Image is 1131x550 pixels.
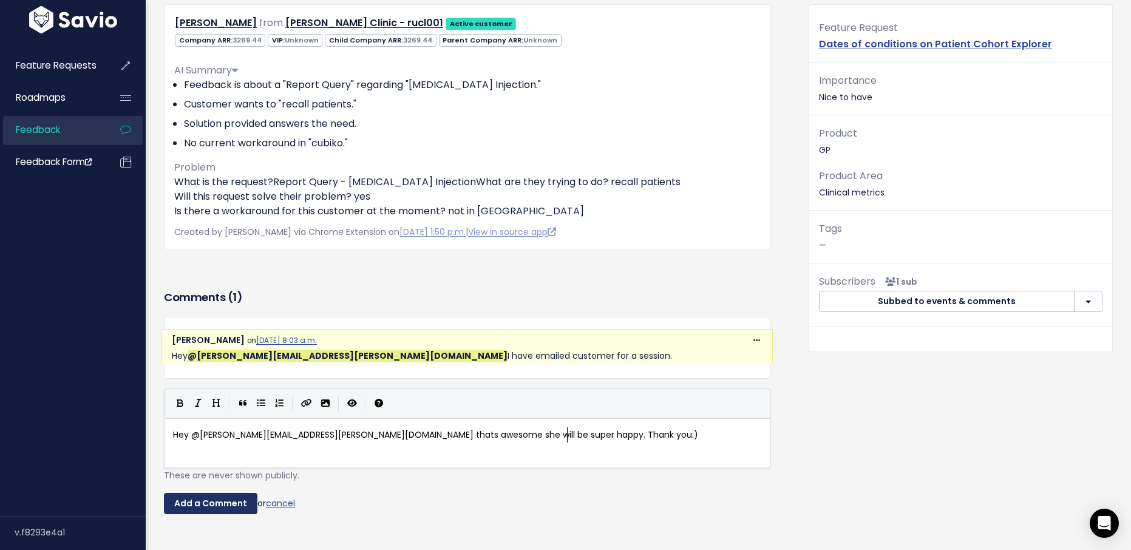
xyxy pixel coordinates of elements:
p: What is the request?Report Query - [MEDICAL_DATA] InjectionWhat are they trying to do? recall pat... [174,175,760,219]
img: logo-white.9d6f32f41409.svg [26,6,120,33]
a: Feedback form [3,148,101,176]
a: [DATE] 1:50 p.m. [399,226,466,238]
strong: Active customer [450,19,512,29]
a: Dates of conditions on Patient Cohort Explorer [819,37,1052,51]
i: | [292,396,293,411]
i: | [229,396,230,411]
span: Subscribers [819,274,875,288]
p: Clinical metrics [819,168,1102,200]
p: Nice to have [819,72,1102,105]
a: Roadmaps [3,84,101,112]
a: [PERSON_NAME] Clinic - rucl001 [285,16,443,30]
button: Subbed to events & comments [819,291,1075,313]
button: Italic [189,395,207,413]
input: Add a Comment [164,493,257,515]
span: Feedback [16,123,60,136]
span: Feedback form [16,155,92,168]
a: Feature Requests [3,52,101,80]
button: Markdown Guide [370,395,388,413]
span: Parent Company ARR: [439,34,562,47]
a: [PERSON_NAME] [175,16,257,30]
p: Hey I have emailed customer for a session. [172,348,762,364]
i: | [338,396,339,411]
button: Create Link [297,395,316,413]
span: Feature Requests [16,59,97,72]
span: Roadmaps [16,91,66,104]
div: Open Intercom Messenger [1090,509,1119,538]
h3: Comments ( ) [164,289,770,306]
span: [PERSON_NAME] [172,334,245,346]
a: cancel [266,497,295,509]
span: Feature Request [819,21,898,35]
li: Feedback is about a "Report Query" regarding "[MEDICAL_DATA] Injection." [184,78,760,92]
span: Created by [PERSON_NAME] via Chrome Extension on | [174,226,556,238]
span: Importance [819,73,877,87]
span: 3269.44 [233,35,262,45]
span: Product Area [819,169,883,183]
a: Feedback [3,116,101,144]
li: Customer wants to "recall patients." [184,97,760,112]
span: 3269.44 [403,35,432,45]
span: Product [819,126,857,140]
li: Solution provided answers the need. [184,117,760,131]
span: from [259,16,283,30]
button: Heading [207,395,225,413]
span: Unknown [523,35,557,45]
span: Child Company ARR: [325,34,436,47]
span: Unknown [285,35,319,45]
div: v.f8293e4a1 [15,517,146,548]
span: <p><strong>Subscribers</strong><br><br> - Lynn Hickey<br> </p> [880,276,917,288]
span: AI Summary [174,63,238,77]
button: Quote [234,395,252,413]
span: Company ARR: [175,34,265,47]
span: Hey @[PERSON_NAME][EMAIL_ADDRESS][PERSON_NAME][DOMAIN_NAME] thats awesome she will be super happy... [173,429,698,441]
span: VIP: [268,34,322,47]
span: These are never shown publicly. [164,469,299,481]
span: 1 [233,290,237,305]
a: View in source app [468,226,556,238]
span: Tags [819,222,842,236]
p: — [819,220,1102,253]
button: Numbered List [270,395,288,413]
p: GP [819,125,1102,158]
i: | [365,396,366,411]
span: Lynn Hickey [188,350,508,362]
div: or [164,493,770,515]
span: Problem [174,160,216,174]
button: Bold [171,395,189,413]
a: [DATE] 8:03 a.m. [256,336,317,345]
li: No current workaround in "cubiko." [184,136,760,151]
button: Generic List [252,395,270,413]
button: Toggle Preview [343,395,361,413]
button: Import an image [316,395,335,413]
span: on [247,336,317,345]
